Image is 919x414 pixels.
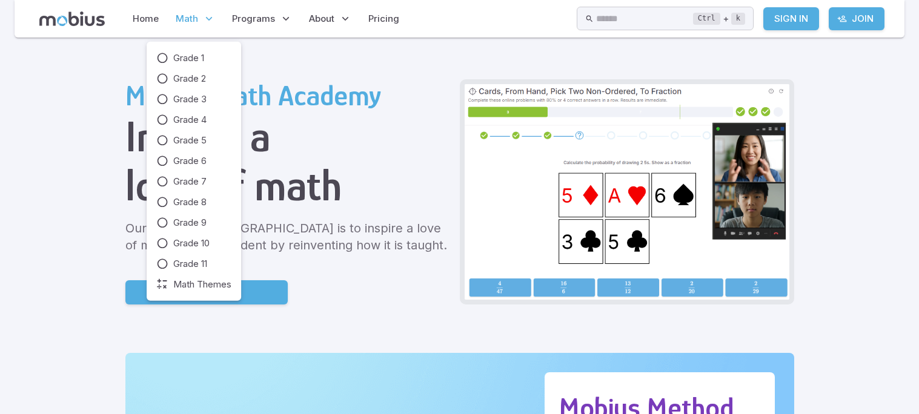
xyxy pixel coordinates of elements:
a: Grade 11 [156,257,231,271]
a: Grade 9 [156,216,231,229]
span: Grade 2 [173,72,206,85]
span: Grade 9 [173,216,207,229]
a: Grade 4 [156,113,231,126]
a: Grade 8 [156,195,231,209]
div: + [693,11,745,26]
kbd: k [731,13,745,25]
a: Grade 6 [156,154,231,168]
a: Grade 3 [156,93,231,106]
a: Pricing [365,5,403,33]
span: Math [176,12,198,25]
a: Grade 7 [156,175,231,188]
a: Math Themes [156,278,231,291]
a: Home [129,5,162,33]
span: Grade 7 [173,175,207,188]
span: Grade 5 [173,134,207,147]
span: Grade 3 [173,93,207,106]
kbd: Ctrl [693,13,720,25]
span: Grade 11 [173,257,207,271]
a: Sign In [763,7,819,30]
span: Programs [232,12,275,25]
a: Grade 2 [156,72,231,85]
span: Grade 8 [173,195,207,209]
span: Grade 4 [173,113,207,126]
span: About [309,12,334,25]
span: Grade 10 [173,237,210,250]
span: Math Themes [173,278,231,291]
span: Grade 1 [173,51,204,65]
a: Grade 1 [156,51,231,65]
a: Grade 10 [156,237,231,250]
a: Join [829,7,884,30]
span: Grade 6 [173,154,207,168]
a: Grade 5 [156,134,231,147]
